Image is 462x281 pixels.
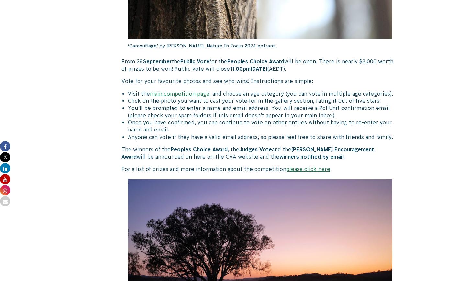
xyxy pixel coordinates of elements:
li: Once you have confirmed, you can continue to vote on other entries without having to re-enter you... [128,119,399,133]
li: You’ll be prompted to enter a name and email address. You will receive a PollUnit confirmation em... [128,104,399,119]
p: From 29 the for the will be open. There is nearly $8,000 worth of prizes to be won! Public vote w... [121,58,399,72]
p: For a list of prizes and more information about the competition . [121,165,399,172]
strong: September [143,58,172,64]
strong: [PERSON_NAME] Encouragement Award [121,146,374,159]
li: Click on the photo you want to cast your vote for in the gallery section, rating it out of five s... [128,97,399,104]
p: ‘Camouflage’ by [PERSON_NAME]. Nature In Focus 2024 entrant. [128,39,393,53]
span: AEDT [269,66,283,72]
p: Vote for your favourite photos and see who wins! Instructions are simple: [121,78,399,85]
strong: Judges Vote [239,146,272,152]
li: Visit the , and choose an age category (you can vote in multiple age categories). [128,90,399,97]
strong: winners notified by email. [279,154,345,160]
p: The winners of the , the and the will be announced on here on the CVA website and the [121,146,399,160]
li: Anyone can vote if they have a valid email address, so please feel free to share with friends and... [128,133,399,140]
strong: Public Vote [180,58,209,64]
a: main competition page [150,91,209,97]
strong: Peoples Choice Award [171,146,228,152]
strong: Peoples Choice Award [227,58,284,64]
strong: 11.00pm[DATE] [230,66,267,72]
a: please click here [286,166,330,172]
